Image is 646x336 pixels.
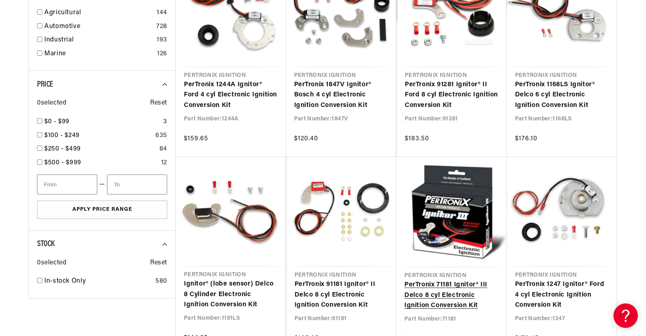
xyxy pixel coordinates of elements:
span: Reset [150,98,167,109]
a: PerTronix 1247 Ignitor® Ford 4 cyl Electronic Ignition Conversion Kit [515,279,609,311]
a: PerTronix 1244A Ignitor® Ford 4 cyl Electronic Ignition Conversion Kit [184,80,278,111]
span: Price [37,81,53,89]
div: 728 [156,22,167,32]
div: 126 [157,49,167,59]
div: 12 [161,158,167,168]
div: 3 [163,117,167,127]
span: 0 selected [37,98,66,109]
span: — [99,179,105,190]
a: PerTronix 1847V Ignitor® Bosch 4 cyl Electronic Ignition Conversion Kit [294,80,388,111]
a: Ignitor® (lobe sensor) Delco 8 Cylinder Electronic Ignition Conversion Kit [184,279,277,310]
input: From [37,175,97,194]
a: Agricultural [44,8,153,18]
span: $500 - $999 [44,159,81,166]
span: 0 selected [37,258,66,268]
div: 635 [155,131,167,141]
span: Reset [150,258,167,268]
a: Automotive [44,22,153,32]
span: $250 - $499 [44,146,81,152]
div: 84 [159,144,167,155]
a: PerTronix 1168LS Ignitor® Delco 6 cyl Electronic Ignition Conversion Kit [515,80,609,111]
span: Stock [37,240,55,248]
span: $100 - $249 [44,132,80,139]
div: 580 [155,276,167,287]
a: Marine [44,49,154,59]
div: 144 [157,8,167,18]
a: PerTronix 91281 Ignitor® II Ford 8 cyl Electronic Ignition Conversion Kit [405,80,499,111]
a: PerTronix 71181 Ignitor® III Delco 8 cyl Electronic Ignition Conversion Kit [404,280,499,311]
a: In-stock Only [44,276,152,287]
button: Apply Price Range [37,201,167,219]
input: To [107,175,167,194]
div: 193 [157,35,167,46]
a: PerTronix 91181 Ignitor® II Delco 8 cyl Electronic Ignition Conversion Kit [295,279,388,311]
a: Industrial [44,35,153,46]
span: $0 - $99 [44,118,70,125]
